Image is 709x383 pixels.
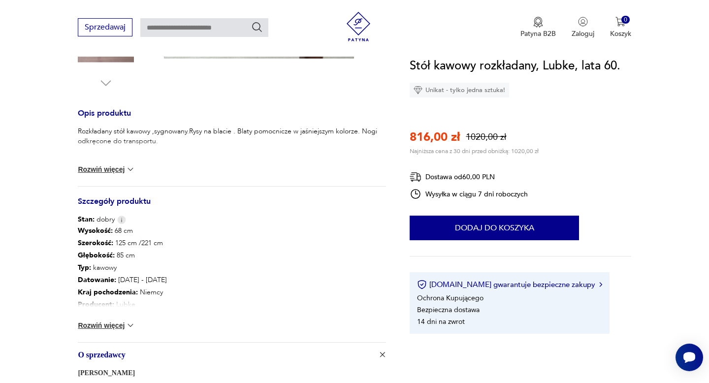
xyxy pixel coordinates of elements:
h1: Stół kawowy rozkładany, Lubke, lata 60. [410,57,620,75]
img: chevron down [126,164,135,174]
button: Rozwiń więcej [78,320,135,330]
p: 85 cm [78,249,217,261]
p: Patyna B2B [520,29,556,38]
b: Kraj pochodzenia : [78,287,138,297]
div: Unikat - tylko jedna sztuka! [410,83,509,97]
a: Sprzedawaj [78,25,132,32]
p: kawowy [78,261,217,274]
li: Ochrona Kupującego [417,293,483,303]
li: Bezpieczna dostawa [417,305,480,315]
p: 68 cm [78,224,217,237]
b: Głębokość : [78,251,115,260]
b: Typ : [78,263,91,272]
a: Ikona medaluPatyna B2B [520,17,556,38]
img: Ikona diamentu [414,86,422,95]
button: Szukaj [251,21,263,33]
h3: Opis produktu [78,110,386,127]
p: Niemcy [78,286,217,298]
p: 816,00 zł [410,129,460,145]
p: Najniższa cena z 30 dni przed obniżką: 1020,00 zł [410,147,539,155]
img: Ikona certyfikatu [417,280,427,289]
p: [DATE] - [DATE] [78,274,217,286]
b: Szerokość : [78,238,113,248]
button: Zaloguj [572,17,594,38]
div: Wysyłka w ciągu 7 dni roboczych [410,188,528,200]
p: Rozkładany stół kawowy ,sygnowany.Rysy na blacie . Blaty pomocnicze w jaśniejszym kolorze. Nogi o... [78,127,386,146]
p: Lubke [78,298,217,311]
button: Dodaj do koszyka [410,216,579,240]
img: Ikonka użytkownika [578,17,588,27]
div: 0 [621,16,630,24]
span: O sprzedawcy [78,343,372,366]
p: Koszyk [610,29,631,38]
img: Ikona strzałki w prawo [599,282,602,287]
img: Info icon [117,216,126,224]
iframe: Smartsupp widget button [676,344,703,371]
button: Patyna B2B [520,17,556,38]
button: [DOMAIN_NAME] gwarantuje bezpieczne zakupy [417,280,602,289]
b: Producent : [78,300,114,309]
button: Sprzedawaj [78,18,132,36]
a: [PERSON_NAME] [78,369,135,377]
li: 14 dni na zwrot [417,317,465,326]
button: Rozwiń więcej [78,164,135,174]
div: Dostawa od 60,00 PLN [410,171,528,183]
img: Ikona plusa [378,350,387,359]
span: dobry [78,215,115,224]
b: Stan: [78,215,95,224]
p: Zaloguj [572,29,594,38]
img: Ikona medalu [533,17,543,28]
button: 0Koszyk [610,17,631,38]
b: Datowanie : [78,275,116,285]
img: Ikona dostawy [410,171,421,183]
button: Ikona plusaO sprzedawcy [78,343,386,366]
h3: Szczegóły produktu [78,198,386,215]
p: 125 cm /221 cm [78,237,217,249]
img: chevron down [126,320,135,330]
img: Patyna - sklep z meblami i dekoracjami vintage [344,12,373,41]
img: Ikona koszyka [615,17,625,27]
b: Wysokość : [78,226,113,235]
p: 1020,00 zł [466,131,506,143]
